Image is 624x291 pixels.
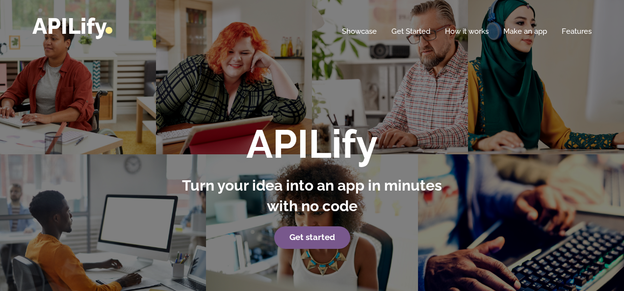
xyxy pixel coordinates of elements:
strong: Get started [289,232,335,242]
a: Get Started [391,26,430,36]
a: Get started [274,226,350,249]
a: Showcase [342,26,377,36]
a: Features [562,26,592,36]
a: How it works [445,26,489,36]
a: APILify [32,13,112,39]
a: Make an app [503,26,547,36]
strong: Turn your idea into an app in minutes with no code [182,177,442,215]
strong: APILify [246,121,378,167]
